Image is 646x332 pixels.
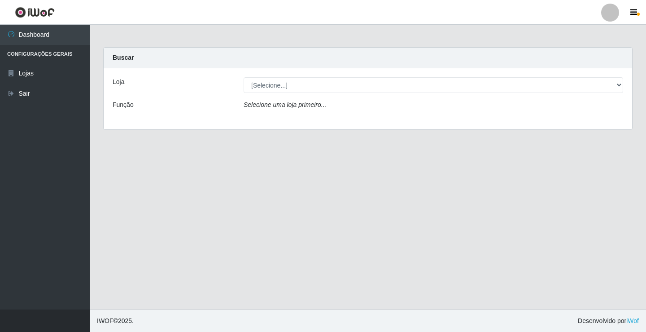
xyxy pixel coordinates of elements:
span: Desenvolvido por [578,316,639,326]
label: Função [113,100,134,110]
span: © 2025 . [97,316,134,326]
img: CoreUI Logo [15,7,55,18]
label: Loja [113,77,124,87]
strong: Buscar [113,54,134,61]
a: iWof [626,317,639,324]
i: Selecione uma loja primeiro... [244,101,326,108]
span: IWOF [97,317,113,324]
